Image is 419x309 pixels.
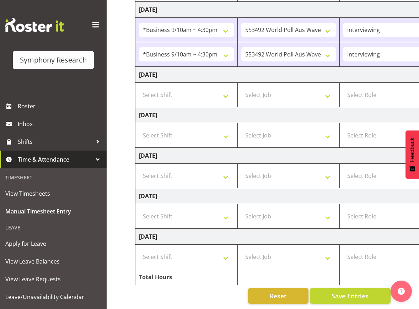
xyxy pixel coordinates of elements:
span: View Leave Balances [5,256,101,267]
span: Reset [270,291,286,300]
button: Save Entries [310,288,391,304]
span: View Leave Requests [5,274,101,284]
span: Manual Timesheet Entry [5,206,101,217]
div: Timesheet [2,170,105,185]
td: Total Hours [135,269,238,285]
span: Shifts [18,136,92,147]
div: Leave [2,220,105,235]
div: Symphony Research [20,55,87,65]
span: Inbox [18,119,103,129]
a: View Leave Balances [2,253,105,270]
button: Reset [248,288,308,304]
a: View Leave Requests [2,270,105,288]
a: View Timesheets [2,185,105,202]
img: help-xxl-2.png [398,288,405,295]
span: Apply for Leave [5,238,101,249]
a: Apply for Leave [2,235,105,253]
img: Rosterit website logo [5,18,64,32]
span: Time & Attendance [18,154,92,165]
span: Roster [18,101,103,112]
span: Save Entries [332,291,369,300]
a: Leave/Unavailability Calendar [2,288,105,306]
button: Feedback - Show survey [405,130,419,179]
a: Manual Timesheet Entry [2,202,105,220]
span: Leave/Unavailability Calendar [5,292,101,302]
span: View Timesheets [5,188,101,199]
span: Feedback [409,137,415,162]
